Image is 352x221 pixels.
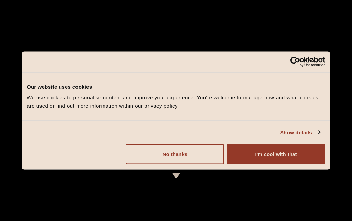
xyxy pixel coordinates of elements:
div: We use cookies to personalise content and improve your experience. You're welcome to manage how a... [27,93,325,110]
a: Show details [280,128,320,136]
div: Our website uses cookies [27,82,325,91]
img: icon-dropdown-cream.svg [172,173,180,178]
button: I'm cool with that [227,144,325,164]
a: Usercentrics Cookiebot - opens in a new window [265,56,325,67]
button: No thanks [126,144,224,164]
